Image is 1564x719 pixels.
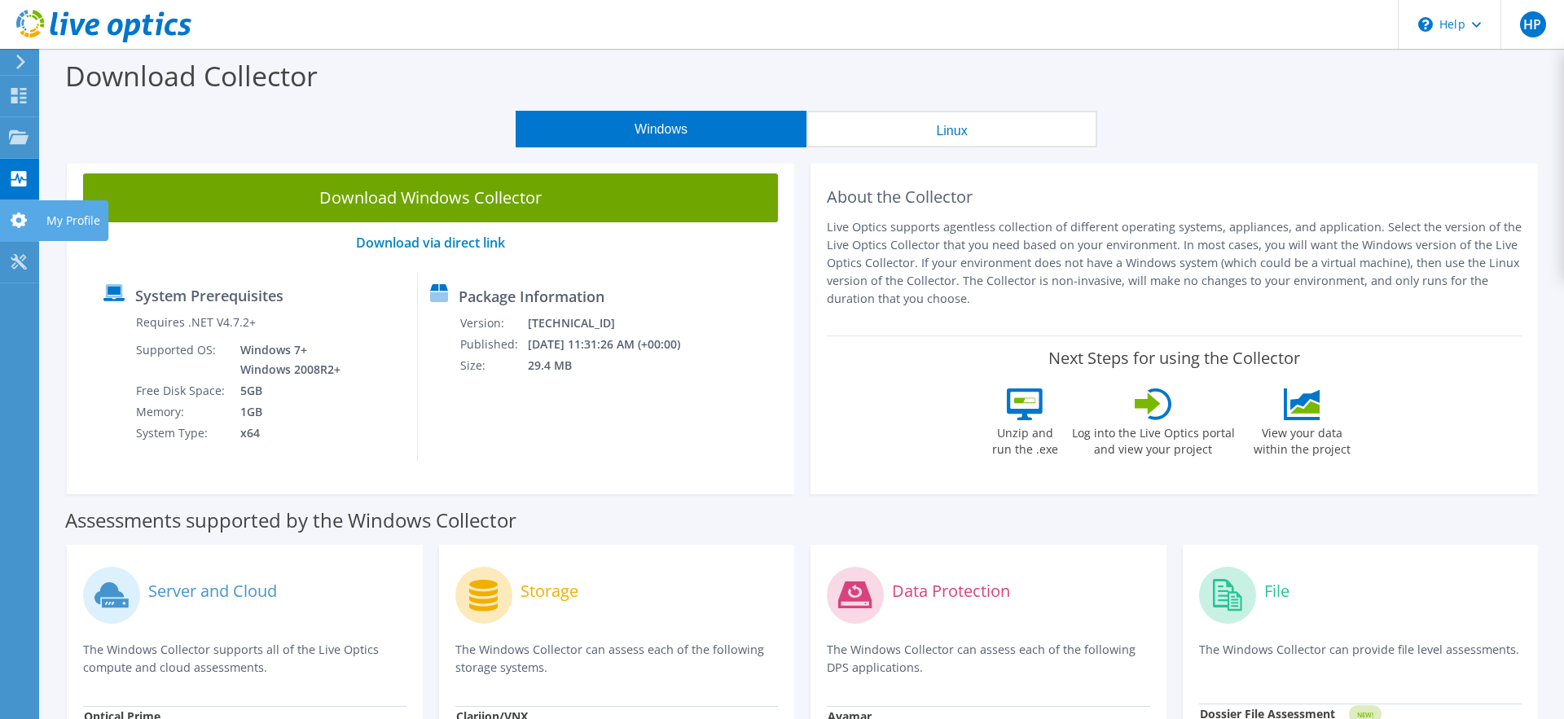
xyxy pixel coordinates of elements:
td: 5GB [228,380,344,401]
button: Windows [516,111,806,147]
label: Log into the Live Optics portal and view your project [1071,420,1236,458]
label: View your data within the project [1244,420,1361,458]
button: Linux [806,111,1097,147]
svg: \n [1418,17,1433,32]
div: My Profile [38,200,108,241]
p: Live Optics supports agentless collection of different operating systems, appliances, and applica... [827,218,1522,308]
label: Next Steps for using the Collector [1048,349,1300,368]
td: x64 [228,423,344,444]
label: Data Protection [892,583,1010,599]
label: System Prerequisites [135,287,283,304]
label: Requires .NET V4.7.2+ [136,314,256,331]
a: Download Windows Collector [83,173,778,222]
td: Supported OS: [135,340,228,380]
td: Published: [459,334,527,355]
td: Size: [459,355,527,376]
td: [TECHNICAL_ID] [527,313,702,334]
label: File [1264,583,1289,599]
td: 1GB [228,401,344,423]
label: Unzip and run the .exe [988,420,1063,458]
td: Windows 7+ Windows 2008R2+ [228,340,344,380]
label: Server and Cloud [148,583,277,599]
p: The Windows Collector can assess each of the following DPS applications. [827,641,1150,677]
h2: About the Collector [827,187,1522,207]
td: Free Disk Space: [135,380,228,401]
td: 29.4 MB [527,355,702,376]
label: Assessments supported by the Windows Collector [65,512,516,528]
label: Storage [521,583,578,599]
p: The Windows Collector can provide file level assessments. [1199,641,1522,674]
p: The Windows Collector can assess each of the following storage systems. [455,641,779,677]
p: The Windows Collector supports all of the Live Optics compute and cloud assessments. [83,641,406,677]
td: [DATE] 11:31:26 AM (+00:00) [527,334,702,355]
a: Download via direct link [356,234,505,252]
td: Version: [459,313,527,334]
td: Memory: [135,401,228,423]
tspan: NEW! [1356,710,1373,719]
label: Download Collector [65,57,318,94]
td: System Type: [135,423,228,444]
span: HP [1520,11,1546,37]
label: Package Information [459,288,604,305]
